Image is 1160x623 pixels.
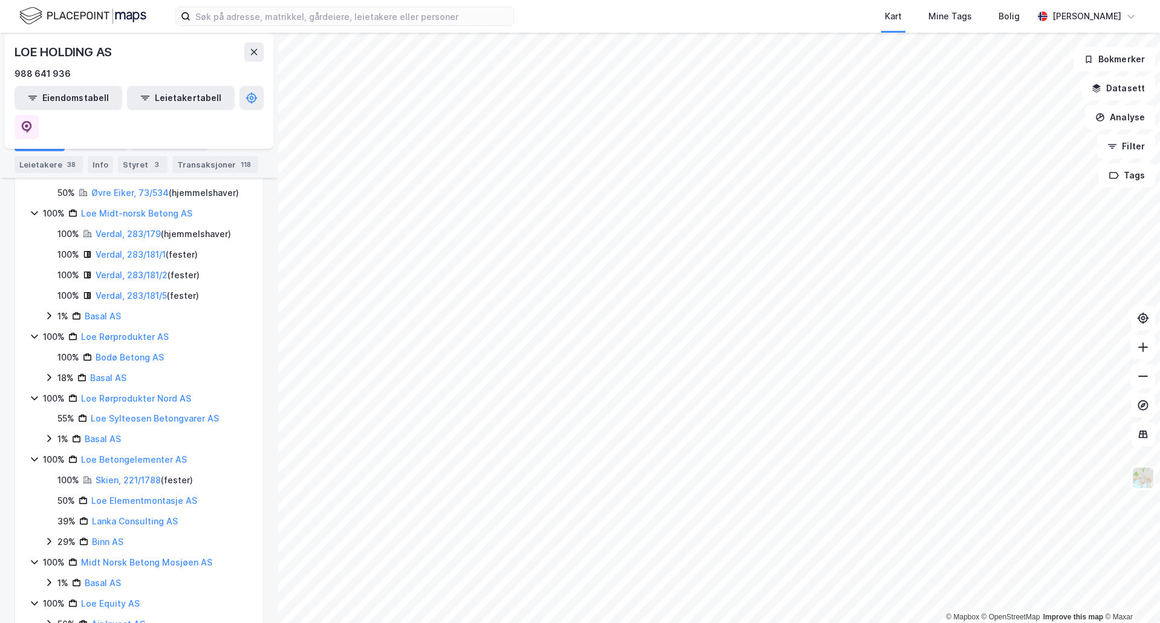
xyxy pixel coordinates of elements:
[999,9,1020,24] div: Bolig
[90,373,126,383] a: Basal AS
[172,156,258,173] div: Transaksjoner
[96,290,167,301] a: Verdal, 283/181/5
[85,311,121,321] a: Basal AS
[96,475,161,485] a: Skien, 221/1788
[1132,466,1155,489] img: Z
[57,514,76,529] div: 39%
[43,596,65,611] div: 100%
[1043,613,1103,621] a: Improve this map
[96,289,199,303] div: ( fester )
[85,578,121,588] a: Basal AS
[57,309,68,324] div: 1%
[43,206,65,221] div: 100%
[238,158,253,171] div: 118
[885,9,902,24] div: Kart
[1074,47,1155,71] button: Bokmerker
[1100,565,1160,623] iframe: Chat Widget
[43,452,65,467] div: 100%
[928,9,972,24] div: Mine Tags
[81,393,191,403] a: Loe Rørprodukter Nord AS
[1100,565,1160,623] div: Kontrollprogram for chat
[43,391,65,406] div: 100%
[81,454,187,465] a: Loe Betongelementer AS
[15,67,71,81] div: 988 641 936
[1097,134,1155,158] button: Filter
[91,413,219,423] a: Loe Sylteosen Betongvarer AS
[81,557,212,567] a: Midt Norsk Betong Mosjøen AS
[43,555,65,570] div: 100%
[57,289,79,303] div: 100%
[96,247,198,262] div: ( fester )
[15,86,122,110] button: Eiendomstabell
[191,7,513,25] input: Søk på adresse, matrikkel, gårdeiere, leietakere eller personer
[96,270,168,280] a: Verdal, 283/181/2
[982,613,1040,621] a: OpenStreetMap
[57,535,76,549] div: 29%
[91,186,239,200] div: ( hjemmelshaver )
[57,247,79,262] div: 100%
[57,350,79,365] div: 100%
[15,156,83,173] div: Leietakere
[88,156,113,173] div: Info
[81,598,140,608] a: Loe Equity AS
[96,249,166,259] a: Verdal, 283/181/1
[96,268,200,282] div: ( fester )
[57,576,68,590] div: 1%
[127,86,235,110] button: Leietakertabell
[96,352,164,362] a: Bodø Betong AS
[1052,9,1121,24] div: [PERSON_NAME]
[57,371,74,385] div: 18%
[946,613,979,621] a: Mapbox
[57,473,79,488] div: 100%
[92,537,123,547] a: Binn AS
[96,227,231,241] div: ( hjemmelshaver )
[57,432,68,446] div: 1%
[81,208,192,218] a: Loe Midt-norsk Betong AS
[92,516,178,526] a: Lanka Consulting AS
[91,495,197,506] a: Loe Elementmontasje AS
[57,186,75,200] div: 50%
[57,268,79,282] div: 100%
[57,494,75,508] div: 50%
[91,188,169,198] a: Øvre Eiker, 73/534
[1099,163,1155,188] button: Tags
[65,158,78,171] div: 38
[151,158,163,171] div: 3
[81,331,169,342] a: Loe Rørprodukter AS
[118,156,168,173] div: Styret
[57,411,74,426] div: 55%
[19,5,146,27] img: logo.f888ab2527a4732fd821a326f86c7f29.svg
[57,227,79,241] div: 100%
[85,434,121,444] a: Basal AS
[96,473,193,488] div: ( fester )
[1081,76,1155,100] button: Datasett
[43,330,65,344] div: 100%
[1085,105,1155,129] button: Analyse
[96,229,161,239] a: Verdal, 283/179
[15,42,114,62] div: LOE HOLDING AS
